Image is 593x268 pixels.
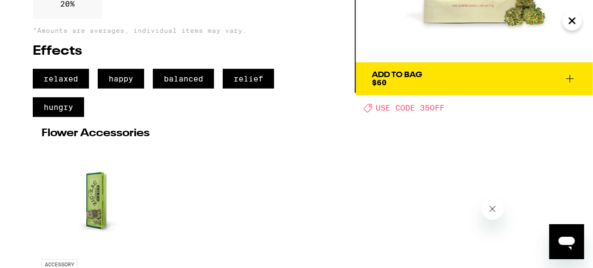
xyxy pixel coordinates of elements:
[33,97,84,117] span: hungry
[153,69,214,89] span: balanced
[356,62,593,95] button: Add To Bag$60
[98,69,144,89] span: happy
[372,71,423,79] div: Add To Bag
[7,8,79,16] span: Hi. Need any help?
[33,69,89,89] span: relaxed
[41,128,313,139] h2: Flower Accessories
[372,78,387,87] span: $60
[562,11,582,31] button: Close
[549,224,584,259] iframe: Button to launch messaging window
[33,45,322,58] h2: Effects
[482,198,503,220] iframe: Close message
[376,104,445,113] span: USE CODE 35OFF
[41,144,151,254] img: Zig-Zag - 1 1/4" Organic Hemp Papers
[223,69,274,89] span: relief
[33,27,322,34] p: *Amounts are averages, individual items may vary.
